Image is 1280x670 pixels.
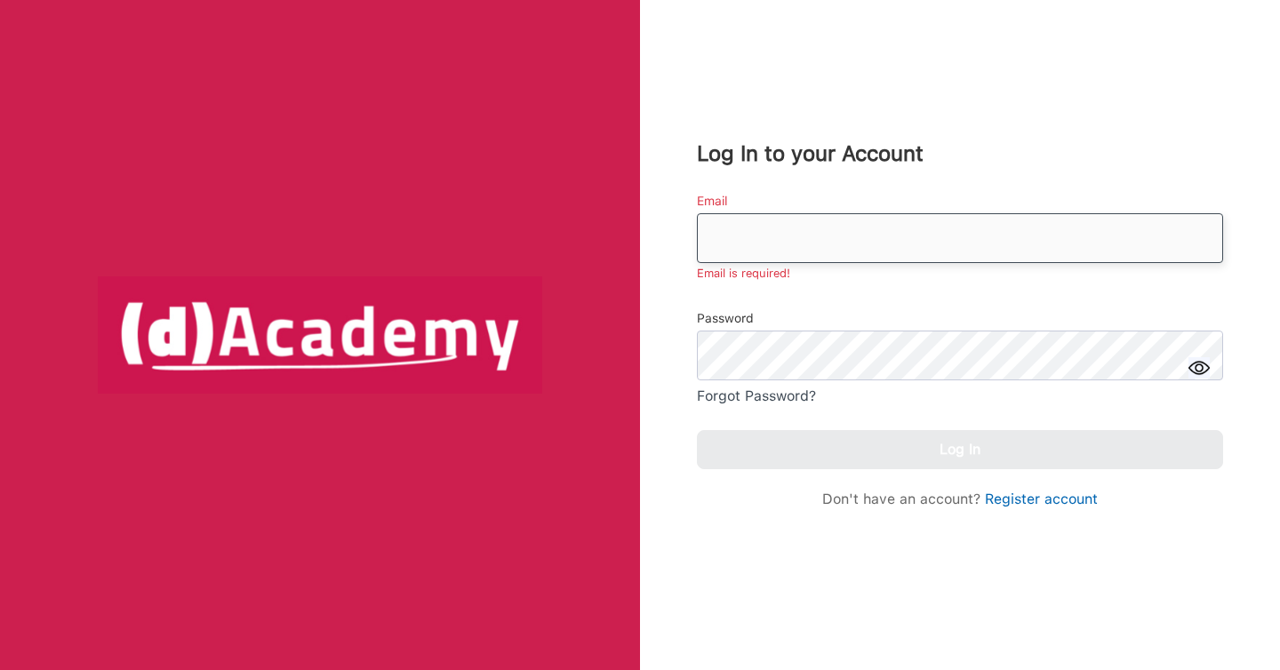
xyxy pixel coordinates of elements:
div: Don't have an account? [718,491,1202,507]
p: Email is required! [697,263,1223,284]
div: Email [697,188,1223,213]
button: Log In [697,430,1223,469]
div: Log In to your Account [697,141,1223,167]
a: Register account [985,491,1098,507]
img: logo [98,276,542,394]
div: Password [697,306,1223,331]
div: Forgot Password? [697,384,816,409]
img: icon [1188,357,1210,379]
